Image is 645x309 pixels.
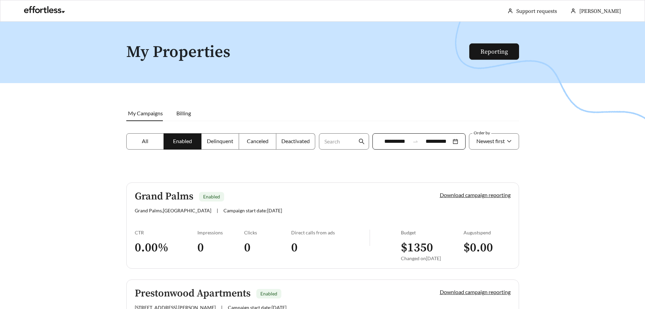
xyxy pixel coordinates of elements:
div: Impressions [197,230,244,235]
span: Grand Palms , [GEOGRAPHIC_DATA] [135,208,211,213]
h3: 0.00 % [135,240,197,255]
h3: $ 1350 [401,240,464,255]
span: Delinquent [207,138,233,144]
div: CTR [135,230,197,235]
div: Budget [401,230,464,235]
h5: Grand Palms [135,191,193,202]
h1: My Properties [126,43,470,61]
div: Direct calls from ads [291,230,369,235]
span: Newest first [476,138,505,144]
h3: 0 [197,240,244,255]
span: swap-right [412,138,418,144]
a: Support requests [516,8,557,15]
span: to [412,138,418,144]
h5: Prestonwood Apartments [135,288,251,299]
div: Changed on [DATE] [401,255,464,261]
span: All [142,138,148,144]
a: Download campaign reporting [440,289,511,295]
span: Billing [176,110,191,116]
span: | [217,208,218,213]
div: August spend [464,230,511,235]
a: Download campaign reporting [440,192,511,198]
a: Grand PalmsEnabledGrand Palms,[GEOGRAPHIC_DATA]|Campaign start date:[DATE]Download campaign repor... [126,182,519,269]
span: Campaign start date: [DATE] [223,208,282,213]
div: Clicks [244,230,291,235]
span: Deactivated [281,138,310,144]
span: My Campaigns [128,110,163,116]
button: Reporting [469,43,519,60]
span: search [359,138,365,144]
h3: 0 [291,240,369,255]
span: Enabled [260,291,277,296]
h3: 0 [244,240,291,255]
span: [PERSON_NAME] [579,8,621,15]
span: Canceled [247,138,268,144]
h3: $ 0.00 [464,240,511,255]
a: Reporting [480,48,508,56]
span: Enabled [203,194,220,199]
span: Enabled [173,138,192,144]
